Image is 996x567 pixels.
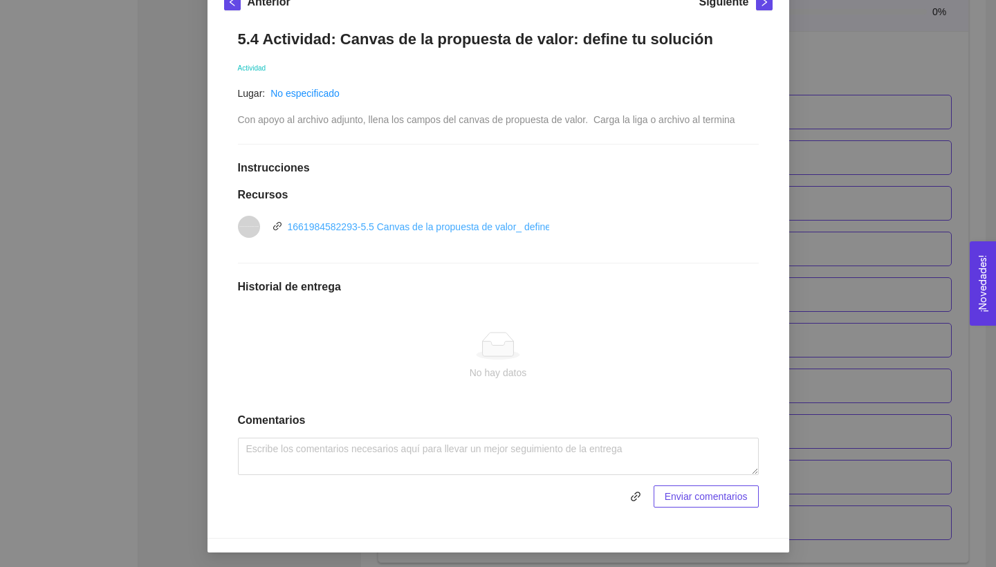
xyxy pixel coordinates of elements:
span: link [273,221,282,231]
span: link [625,491,647,502]
span: Con apoyo al archivo adjunto, llena los campos del canvas de propuesta de valor. Carga la liga o ... [238,114,735,125]
h1: Historial de entrega [238,280,759,294]
a: No especificado [270,88,340,99]
h1: 5.4 Actividad: Canvas de la propuesta de valor: define tu solución [238,30,759,48]
button: Enviar comentarios [654,485,759,508]
article: Lugar: [238,86,266,101]
button: link [625,485,647,508]
h1: Instrucciones [238,161,759,175]
span: vnd.openxmlformats-officedocument.presentationml.presentation [239,225,258,227]
span: Actividad [238,64,266,72]
span: link [625,491,646,502]
button: Open Feedback Widget [970,241,996,326]
a: 1661984582293-5.5 Canvas de la propuesta de valor_ define tu solución.pptx [288,221,621,232]
span: Enviar comentarios [665,489,748,504]
div: No hay datos [249,365,748,380]
h1: Recursos [238,188,759,202]
h1: Comentarios [238,413,759,427]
